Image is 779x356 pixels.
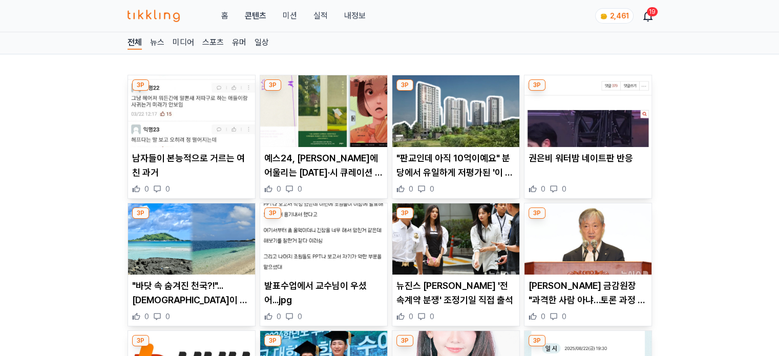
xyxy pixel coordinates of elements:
div: 3P [396,335,413,346]
span: 0 [562,311,566,322]
a: coin 2,461 [595,8,631,24]
div: 3P 남자들이 본능적으로 거르는 여친 과거 남자들이 본능적으로 거르는 여친 과거 0 0 [128,75,256,199]
img: 발표수업에서 교수님이 우셨어...jpg [260,203,387,275]
span: 0 [409,184,413,194]
span: 0 [562,184,566,194]
a: 전체 [128,36,142,50]
span: 0 [165,184,170,194]
div: 3P 권은비 워터밤 네이트판 반응 권은비 워터밤 네이트판 반응 0 0 [524,75,652,199]
p: "바닷 속 숨겨진 천국?!"...[DEMOGRAPHIC_DATA]이 인정한 안전하고 맑은 제주 스노클링 스팟 BEST 4 추천 [132,279,251,307]
a: 미디어 [173,36,194,50]
div: 3P 뉴진스 김민지·다니엘 '전속계약 분쟁' 조정기일 직접 출석 뉴진스 [PERSON_NAME] '전속계약 분쟁' 조정기일 직접 출석 0 0 [392,203,520,327]
img: 권은비 워터밤 네이트판 반응 [524,75,651,147]
div: 3P [132,207,149,219]
span: 0 [541,184,545,194]
div: 3P 예스24, 휴가철에 어울리는 소설·시 큐레이션 발표 예스24, [PERSON_NAME]에 어울리는 [DATE]·시 큐레이션 발표 0 0 [260,75,388,199]
div: 3P [264,79,281,91]
p: 권은비 워터밤 네이트판 반응 [529,151,647,165]
div: 3P 이찬진 금감원장 "과격한 사람 아냐…토론 과정 거칠 것" [PERSON_NAME] 금감원장 "과격한 사람 아냐…토론 과정 거칠 것" 0 0 [524,203,652,327]
img: coin [600,12,608,20]
div: 3P [396,207,413,219]
p: "판교인데 아직 10억이예요" 분당에서 유일하게 저평가된 '이 동네' 투자 전망 [396,151,515,180]
div: 3P "바닷 속 숨겨진 천국?!"...현지인들이 인정한 안전하고 맑은 제주 스노클링 스팟 BEST 4 추천 "바닷 속 숨겨진 천국?!"...[DEMOGRAPHIC_DATA]이... [128,203,256,327]
span: 2,461 [610,12,629,20]
span: 0 [409,311,413,322]
span: 0 [298,184,302,194]
span: 0 [541,311,545,322]
div: 19 [647,7,658,16]
div: 3P [529,335,545,346]
span: 0 [298,311,302,322]
img: 이찬진 금감원장 "과격한 사람 아냐…토론 과정 거칠 것" [524,203,651,275]
img: 예스24, 휴가철에 어울리는 소설·시 큐레이션 발표 [260,75,387,147]
a: 19 [644,10,652,22]
div: 3P [264,335,281,346]
div: 3P [132,335,149,346]
span: 0 [144,311,149,322]
img: 티끌링 [128,10,180,22]
a: 유머 [232,36,246,50]
img: "판교인데 아직 10억이예요" 분당에서 유일하게 저평가된 '이 동네' 투자 전망 [392,75,519,147]
button: 미션 [282,10,297,22]
a: 콘텐츠 [244,10,266,22]
div: 3P 발표수업에서 교수님이 우셨어...jpg 발표수업에서 교수님이 우셨어...jpg 0 0 [260,203,388,327]
p: [PERSON_NAME] 금감원장 "과격한 사람 아냐…토론 과정 거칠 것" [529,279,647,307]
a: 홈 [221,10,228,22]
a: 실적 [313,10,327,22]
img: "바닷 속 숨겨진 천국?!"...현지인들이 인정한 안전하고 맑은 제주 스노클링 스팟 BEST 4 추천 [128,203,255,275]
div: 3P [529,207,545,219]
img: 뉴진스 김민지·다니엘 '전속계약 분쟁' 조정기일 직접 출석 [392,203,519,275]
span: 0 [165,311,170,322]
span: 0 [144,184,149,194]
div: 3P "판교인데 아직 10억이예요" 분당에서 유일하게 저평가된 '이 동네' 투자 전망 "판교인데 아직 10억이예요" 분당에서 유일하게 저평가된 '이 동네' 투자 전망 0 0 [392,75,520,199]
p: 예스24, [PERSON_NAME]에 어울리는 [DATE]·시 큐레이션 발표 [264,151,383,180]
a: 스포츠 [202,36,224,50]
a: 일상 [255,36,269,50]
a: 내정보 [344,10,365,22]
a: 뉴스 [150,36,164,50]
img: 남자들이 본능적으로 거르는 여친 과거 [128,75,255,147]
div: 3P [264,207,281,219]
div: 3P [132,79,149,91]
p: 남자들이 본능적으로 거르는 여친 과거 [132,151,251,180]
p: 뉴진스 [PERSON_NAME] '전속계약 분쟁' 조정기일 직접 출석 [396,279,515,307]
span: 0 [277,311,281,322]
span: 0 [430,311,434,322]
div: 3P [396,79,413,91]
span: 0 [277,184,281,194]
p: 발표수업에서 교수님이 우셨어...jpg [264,279,383,307]
span: 0 [430,184,434,194]
div: 3P [529,79,545,91]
